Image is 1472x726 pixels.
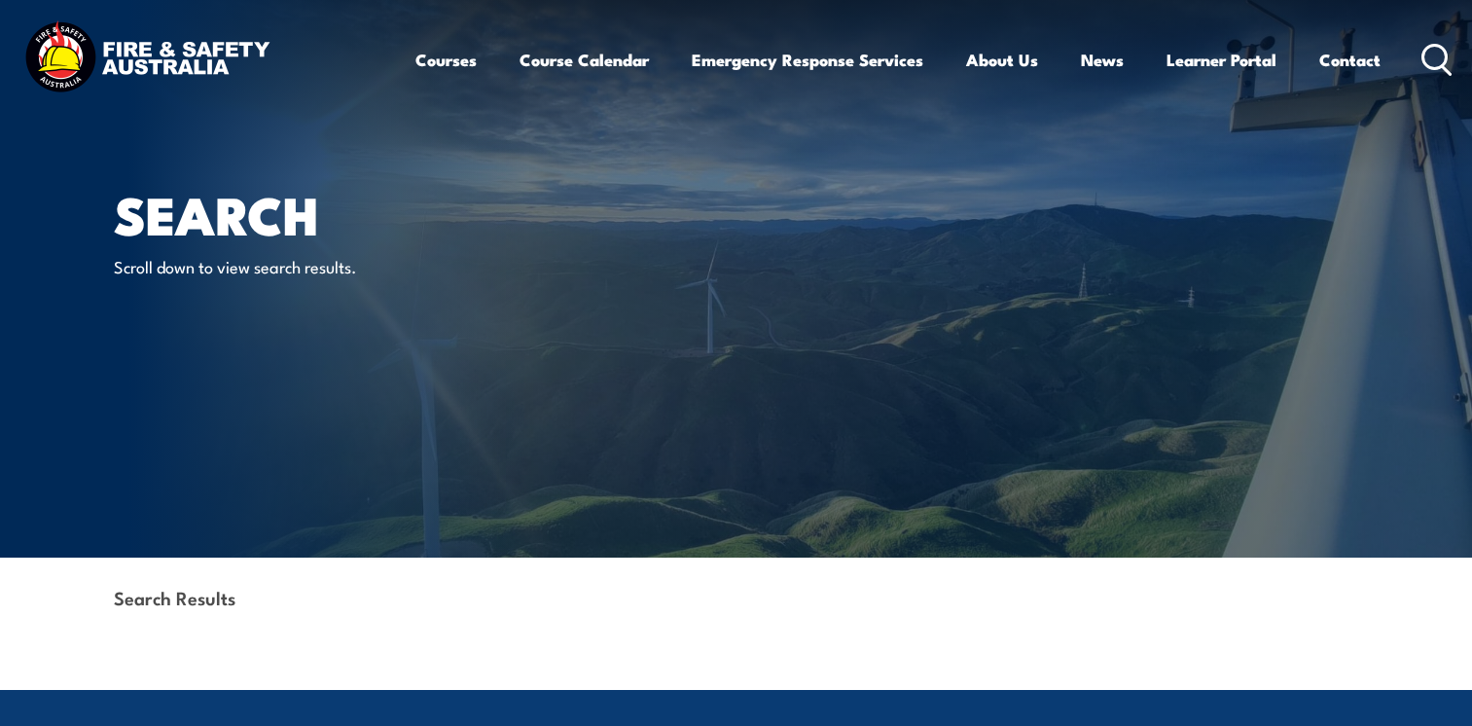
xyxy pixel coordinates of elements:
a: About Us [966,34,1038,86]
strong: Search Results [114,584,235,610]
a: Learner Portal [1167,34,1276,86]
h1: Search [114,191,594,236]
a: News [1081,34,1124,86]
a: Contact [1319,34,1381,86]
p: Scroll down to view search results. [114,255,469,277]
a: Course Calendar [520,34,649,86]
a: Emergency Response Services [692,34,923,86]
a: Courses [415,34,477,86]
